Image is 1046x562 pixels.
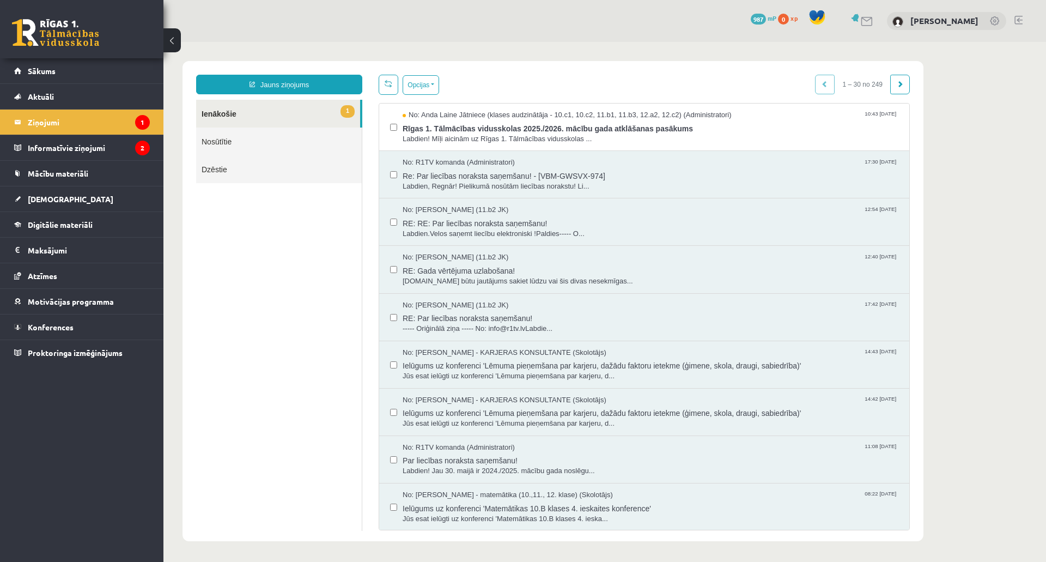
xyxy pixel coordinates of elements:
[28,110,150,135] legend: Ziņojumi
[14,289,150,314] a: Motivācijas programma
[239,401,735,434] a: No: R1TV komanda (Administratori) 11:08 [DATE] Par liecības noraksta saņemšanu! Labdien! Jau 30. ...
[239,316,735,329] span: Ielūgums uz konferenci 'Lēmuma pieņemšana par karjeru, dažādu faktoru ietekme (ģimene, skola, dra...
[28,92,54,101] span: Aktuāli
[239,116,351,126] span: No: R1TV komanda (Administratori)
[28,238,150,263] legend: Maksājumi
[28,194,113,204] span: [DEMOGRAPHIC_DATA]
[239,163,735,197] a: No: [PERSON_NAME] (11.b2 JK) 12:54 [DATE] RE: RE: Par liecības noraksta saņemšanu! Labdien.Velos ...
[14,110,150,135] a: Ziņojumi1
[778,14,789,25] span: 0
[14,263,150,288] a: Atzīmes
[33,113,198,141] a: Dzēstie
[671,33,727,52] span: 1 – 30 no 249
[239,448,735,482] a: No: [PERSON_NAME] - matemātika (10.,11., 12. klase) (Skolotājs) 08:22 [DATE] Ielūgums uz konferen...
[239,472,735,482] span: Jūs esat ielūgti uz konferenci 'Matemātikas 10.B klases 4. ieska...
[239,210,345,221] span: No: [PERSON_NAME] (11.b2 JK)
[239,258,345,269] span: No: [PERSON_NAME] (11.b2 JK)
[239,221,735,234] span: RE: Gada vērtējuma uzlabošana!
[699,210,735,219] span: 12:40 [DATE]
[699,353,735,361] span: 14:42 [DATE]
[239,458,735,472] span: Ielūgums uz konferenci 'Matemātikas 10.B klases 4. ieskaites konference'
[14,161,150,186] a: Mācību materiāli
[239,234,735,245] span: [DOMAIN_NAME] būtu jautājums sakiet lūdzu vai šis divas nesekmīgas...
[239,68,735,102] a: No: Anda Laine Jātniece (klases audzinātāja - 10.c1, 10.c2, 11.b1, 11.b3, 12.a2, 12.c2) (Administ...
[699,68,735,76] span: 10:43 [DATE]
[14,315,150,340] a: Konferences
[177,63,191,76] span: 1
[699,448,735,456] span: 08:22 [DATE]
[33,58,197,86] a: 1Ienākošie
[28,322,74,332] span: Konferences
[28,135,150,160] legend: Informatīvie ziņojumi
[699,401,735,409] span: 11:08 [DATE]
[12,19,99,46] a: Rīgas 1. Tālmācības vidusskola
[239,140,735,150] span: Labdien, Regnār! Pielikumā nosūtām liecības norakstu! Li...
[28,168,88,178] span: Mācību materiāli
[239,92,735,102] span: Labdien! Mīļi aicinām uz Rīgas 1. Tālmācības vidusskolas ...
[790,14,798,22] span: xp
[135,115,150,130] i: 1
[239,33,276,53] button: Opcijas
[28,297,114,306] span: Motivācijas programma
[14,238,150,263] a: Maksājumi
[239,353,443,364] span: No: [PERSON_NAME] - KARJERAS KONSULTANTE (Skolotājs)
[239,306,735,340] a: No: [PERSON_NAME] - KARJERAS KONSULTANTE (Skolotājs) 14:43 [DATE] Ielūgums uz konferenci 'Lēmuma ...
[239,126,735,140] span: Re: Par liecības noraksta saņemšanu! - [VBM-GWSVX-974]
[239,448,449,458] span: No: [PERSON_NAME] - matemātika (10.,11., 12. klase) (Skolotājs)
[14,84,150,109] a: Aktuāli
[28,220,93,229] span: Digitālie materiāli
[239,424,735,434] span: Labdien! Jau 30. maijā ir 2024./2025. mācību gada noslēgu...
[239,353,735,387] a: No: [PERSON_NAME] - KARJERAS KONSULTANTE (Skolotājs) 14:42 [DATE] Ielūgums uz konferenci 'Lēmuma ...
[135,141,150,155] i: 2
[751,14,776,22] a: 987 mP
[239,306,443,316] span: No: [PERSON_NAME] - KARJERAS KONSULTANTE (Skolotājs)
[910,15,978,26] a: [PERSON_NAME]
[28,66,56,76] span: Sākums
[239,329,735,340] span: Jūs esat ielūgti uz konferenci 'Lēmuma pieņemšana par karjeru, d...
[14,58,150,83] a: Sākums
[14,135,150,160] a: Informatīvie ziņojumi2
[239,401,351,411] span: No: R1TV komanda (Administratori)
[699,116,735,124] span: 17:30 [DATE]
[239,173,735,187] span: RE: RE: Par liecības noraksta saņemšanu!
[751,14,766,25] span: 987
[14,212,150,237] a: Digitālie materiāli
[28,348,123,358] span: Proktoringa izmēģinājums
[768,14,776,22] span: mP
[699,306,735,314] span: 14:43 [DATE]
[33,86,198,113] a: Nosūtītie
[33,33,199,52] a: Jauns ziņojums
[699,163,735,171] span: 12:54 [DATE]
[239,116,735,149] a: No: R1TV komanda (Administratori) 17:30 [DATE] Re: Par liecības noraksta saņemšanu! - [VBM-GWSVX-...
[239,410,735,424] span: Par liecības noraksta saņemšanu!
[239,78,735,92] span: Rīgas 1. Tālmācības vidusskolas 2025./2026. mācību gada atklāšanas pasākums
[892,16,903,27] img: Regnārs Želvis
[239,377,735,387] span: Jūs esat ielūgti uz konferenci 'Lēmuma pieņemšana par karjeru, d...
[28,271,57,281] span: Atzīmes
[14,340,150,365] a: Proktoringa izmēģinājums
[239,282,735,292] span: ----- Oriģinālā ziņa ----- No: info@r1tv.lvLabdie...
[239,363,735,377] span: Ielūgums uz konferenci 'Lēmuma pieņemšana par karjeru, dažādu faktoru ietekme (ģimene, skola, dra...
[14,186,150,211] a: [DEMOGRAPHIC_DATA]
[239,210,735,244] a: No: [PERSON_NAME] (11.b2 JK) 12:40 [DATE] RE: Gada vērtējuma uzlabošana! [DOMAIN_NAME] būtu jautā...
[699,258,735,267] span: 17:42 [DATE]
[778,14,803,22] a: 0 xp
[239,163,345,173] span: No: [PERSON_NAME] (11.b2 JK)
[239,258,735,292] a: No: [PERSON_NAME] (11.b2 JK) 17:42 [DATE] RE: Par liecības noraksta saņemšanu! ----- Oriģinālā zi...
[239,68,568,78] span: No: Anda Laine Jātniece (klases audzinātāja - 10.c1, 10.c2, 11.b1, 11.b3, 12.a2, 12.c2) (Administ...
[239,268,735,282] span: RE: Par liecības noraksta saņemšanu!
[239,187,735,197] span: Labdien.Velos saņemt liecību elektroniski !Paldies----- O...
